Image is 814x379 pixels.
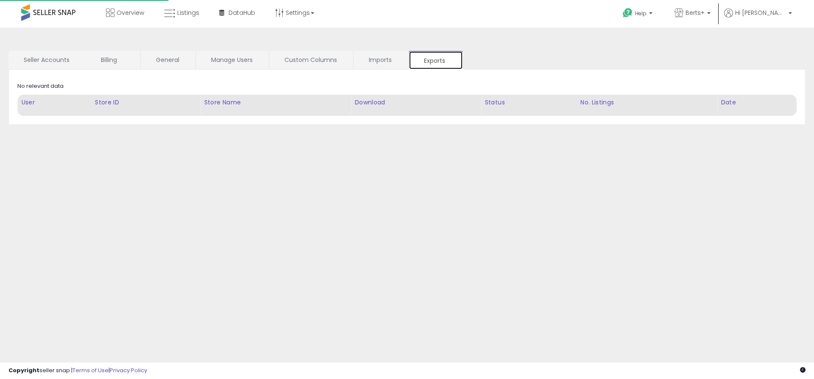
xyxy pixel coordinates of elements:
strong: Copyright [8,366,39,374]
a: Terms of Use [72,366,109,374]
a: Privacy Policy [110,366,147,374]
div: No relevant data [17,82,64,90]
a: Custom Columns [269,51,352,69]
a: Imports [354,51,407,69]
div: Status [485,98,573,107]
span: Listings [177,8,199,17]
a: Exports [409,51,463,70]
a: Hi [PERSON_NAME] [724,8,792,28]
a: Billing [86,51,139,69]
span: DataHub [229,8,255,17]
div: Download [354,98,477,107]
a: Help [616,1,661,28]
a: Seller Accounts [8,51,85,69]
span: Help [635,10,647,17]
div: seller snap | | [8,367,147,375]
div: Date [721,98,793,107]
div: No. Listings [580,98,714,107]
div: Store Name [204,98,347,107]
span: Berts+ [686,8,705,17]
div: Store ID [95,98,197,107]
a: General [141,51,195,69]
span: Hi [PERSON_NAME] [735,8,786,17]
i: Get Help [622,8,633,18]
div: User [21,98,88,107]
span: Overview [117,8,144,17]
a: Manage Users [196,51,268,69]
